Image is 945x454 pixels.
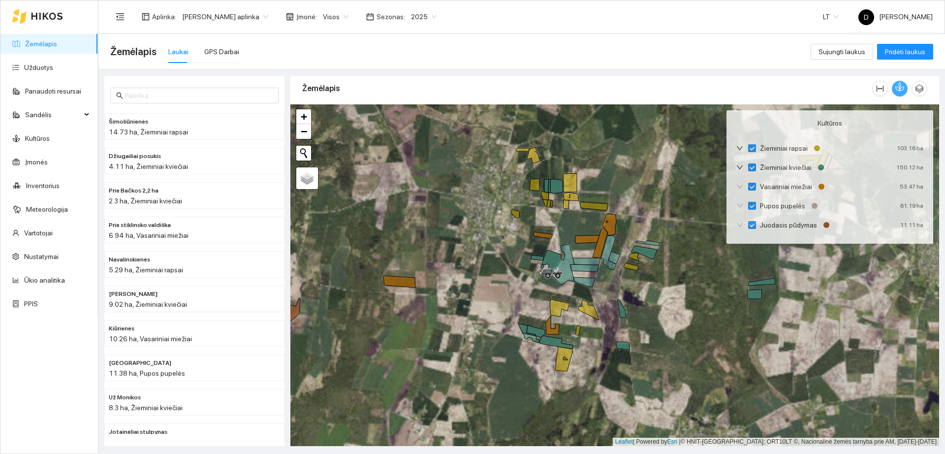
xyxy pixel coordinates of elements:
[109,300,187,308] span: 9.02 ha, Žieminiai kviečiai
[125,90,273,101] input: Paieška
[109,117,148,127] span: Šimoliūnienės
[24,253,59,260] a: Nustatymai
[24,229,53,237] a: Vartotojai
[25,158,48,166] a: Įmonės
[736,183,743,190] span: down
[109,231,189,239] span: 6.94 ha, Vasariniai miežiai
[366,13,374,21] span: calendar
[756,181,816,192] span: Vasariniai miežiai
[109,427,167,437] span: Jotainėliai stulpynas
[896,162,923,173] div: 150.12 ha
[26,182,60,190] a: Inventorius
[411,9,437,24] span: 2025
[25,87,81,95] a: Panaudoti resursai
[756,220,821,230] span: Juodasis pūdymas
[109,369,185,377] span: 11.38 ha, Pupos pupelės
[109,324,134,333] span: Kiūrienės
[823,9,839,24] span: LT
[736,202,743,209] span: down
[897,143,923,154] div: 103.16 ha
[736,222,743,228] span: down
[301,110,307,123] span: +
[116,92,123,99] span: search
[116,12,125,21] span: menu-fold
[296,124,311,139] a: Zoom out
[864,9,869,25] span: D
[377,11,405,22] span: Sezonas :
[109,152,161,161] span: Džiugailiai posukis
[109,255,150,264] span: Navalinskienės
[25,134,50,142] a: Kultūros
[24,276,65,284] a: Ūkio analitika
[667,438,678,445] a: Esri
[858,13,933,21] span: [PERSON_NAME]
[109,186,158,195] span: Prie Bačkos 2,2 ha
[296,146,311,161] button: Initiate a new search
[302,74,872,102] div: Žemėlapis
[819,46,865,57] span: Sujungti laukus
[877,44,933,60] button: Pridėti laukus
[152,11,176,22] span: Aplinka :
[296,11,317,22] span: Įmonė :
[872,81,888,97] button: column-width
[613,438,939,446] div: | Powered by © HNIT-[GEOGRAPHIC_DATA]; ORT10LT ©, Nacionalinė žemės tarnyba prie AM, [DATE]-[DATE]
[736,164,743,171] span: down
[204,46,239,57] div: GPS Darbai
[25,105,81,125] span: Sandėlis
[736,145,743,152] span: down
[109,393,141,402] span: Už Monikos
[811,44,873,60] button: Sujungti laukus
[811,48,873,56] a: Sujungti laukus
[24,300,38,308] a: PPIS
[109,358,171,368] span: Mileikiškės
[286,13,294,21] span: shop
[25,40,57,48] a: Žemėlapis
[679,438,681,445] span: |
[109,335,192,343] span: 10.26 ha, Vasariniai miežiai
[110,7,130,27] button: menu-fold
[109,197,182,205] span: 2.3 ha, Žieminiai kviečiai
[142,13,150,21] span: layout
[885,46,925,57] span: Pridėti laukus
[873,85,887,93] span: column-width
[756,200,809,211] span: Pupos pupelės
[168,46,189,57] div: Laukai
[818,118,842,129] span: Kultūros
[296,109,311,124] a: Zoom in
[26,205,68,213] a: Meteorologija
[296,167,318,189] a: Layers
[182,9,268,24] span: Donato Grakausko aplinka
[615,438,633,445] a: Leaflet
[24,64,53,71] a: Užduotys
[109,404,183,412] span: 8.3 ha, Žieminiai kviečiai
[877,48,933,56] a: Pridėti laukus
[109,266,183,274] span: 5.29 ha, Žieminiai rapsai
[301,125,307,137] span: −
[756,143,812,154] span: Žieminiai rapsai
[109,221,171,230] span: Prie stiklinsko valdiška
[109,290,157,299] span: Prie Ažuoliuko
[109,162,188,170] span: 4.11 ha, Žieminiai kviečiai
[900,200,923,211] div: 61.19 ha
[900,181,923,192] div: 53.47 ha
[900,220,923,230] div: 11.11 ha
[109,128,188,136] span: 14.73 ha, Žieminiai rapsai
[756,162,816,173] span: Žieminiai kviečiai
[110,44,157,60] span: Žemėlapis
[323,9,348,24] span: Visos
